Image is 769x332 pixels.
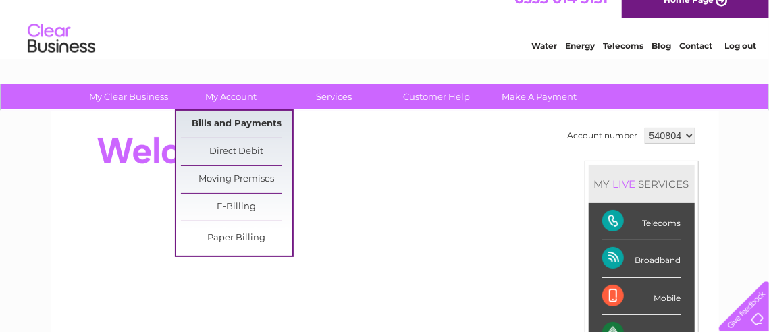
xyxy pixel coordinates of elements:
a: Paper Billing [181,225,292,252]
a: Contact [679,57,712,67]
a: Blog [652,57,671,67]
a: Log out [724,57,756,67]
a: Customer Help [381,84,492,109]
div: Telecoms [602,203,681,240]
a: 0333 014 3131 [514,7,608,24]
a: Direct Debit [181,138,292,165]
img: logo.png [27,35,96,76]
div: LIVE [610,177,639,190]
a: Services [278,84,390,109]
a: Make A Payment [483,84,595,109]
div: Broadband [602,240,681,277]
a: Telecoms [603,57,643,67]
a: My Account [176,84,287,109]
td: Account number [564,124,641,147]
div: MY SERVICES [589,165,695,203]
div: Clear Business is a trading name of Verastar Limited (registered in [GEOGRAPHIC_DATA] No. 3667643... [66,7,704,65]
a: Energy [565,57,595,67]
a: My Clear Business [73,84,184,109]
div: Mobile [602,278,681,315]
a: Moving Premises [181,166,292,193]
a: Bills and Payments [181,111,292,138]
a: E-Billing [181,194,292,221]
a: Water [531,57,557,67]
